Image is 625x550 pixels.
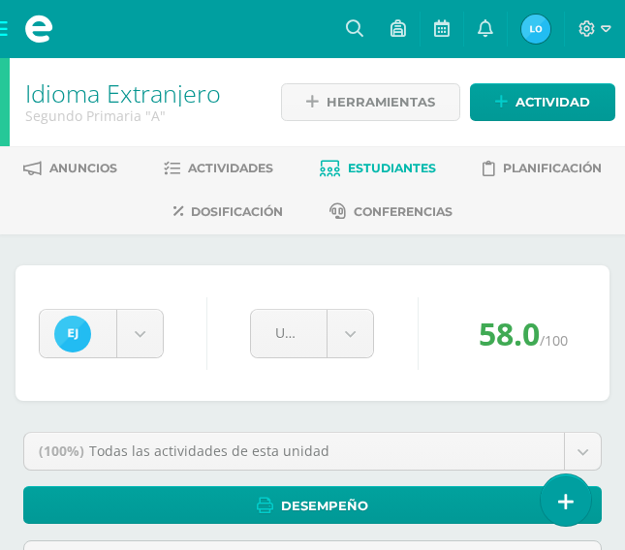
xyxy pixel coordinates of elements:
a: Estudiantes [320,153,436,184]
a: Conferencias [329,197,453,228]
div: Segundo Primaria 'A' [25,107,256,125]
span: 58.0 [479,313,540,354]
a: Herramientas [281,83,460,121]
span: Anuncios [49,161,117,175]
a: Actividades [164,153,273,184]
span: /100 [540,331,568,350]
a: Planificación [483,153,602,184]
a: Desempeño [23,486,602,524]
a: Idioma Extranjero [25,76,221,109]
span: Planificación [503,161,602,175]
a: Unidad 4 [251,310,373,357]
a: Dosificación [173,197,283,228]
span: Herramientas [327,84,435,120]
span: Todas las actividades de esta unidad [89,442,329,460]
img: fa05f3bfceedb79fb262862d45adcdb1.png [521,15,550,44]
span: Dosificación [191,204,283,219]
img: 66f0297e9a30d935a0091dded6cc4d13.png [54,316,91,352]
h1: Idioma Extranjero [25,79,256,107]
a: Actividad [470,83,615,121]
a: (100%)Todas las actividades de esta unidad [24,433,601,470]
span: Estudiantes [348,161,436,175]
span: Unidad 4 [275,310,302,355]
span: Actividades [188,161,273,175]
span: (100%) [39,442,84,460]
span: Desempeño [281,488,368,524]
span: Conferencias [354,204,453,219]
span: Actividad [516,84,590,120]
a: Anuncios [23,153,117,184]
